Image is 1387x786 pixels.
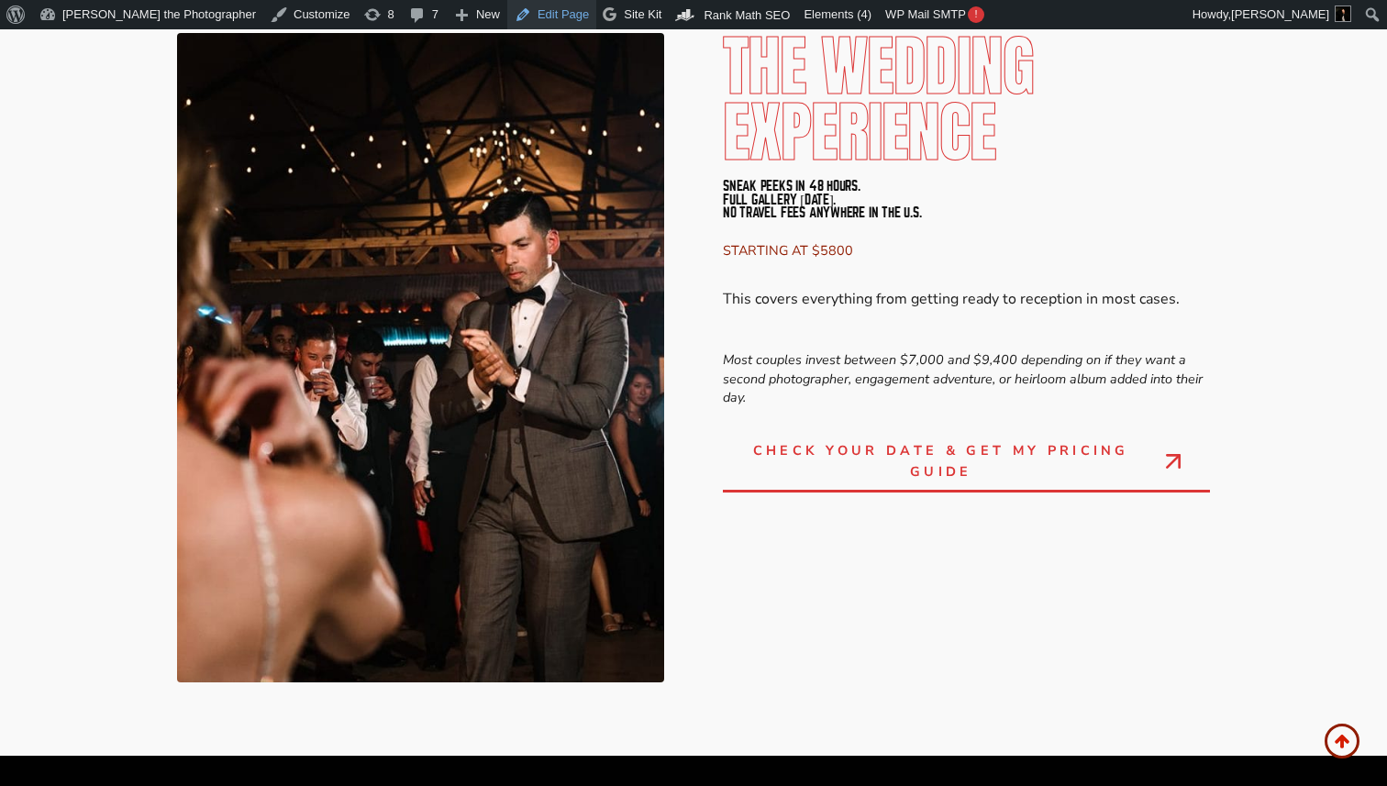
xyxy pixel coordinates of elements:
[968,6,984,23] span: !
[624,7,661,21] span: Site Kit
[177,33,664,681] img: GYB - Landing Page 49
[723,350,1203,407] em: Most couples invest between $7,000 and $9,400 depending on if they want a second photographer, en...
[723,290,1210,309] p: This covers everything from getting ready to reception in most cases.
[745,440,1137,482] span: Check Your Date & Get My Pricing Guide
[1325,724,1359,758] a: Scroll to top
[704,8,790,22] span: Rank Math SEO
[723,33,1210,165] h2: The Wedding experience
[723,241,1210,260] p: starting at $5800
[723,180,1210,219] h2: Sneak peeks in 48 hours. Full gallery [DATE]. No travel fees anywhere in the U.S.
[1231,7,1329,21] span: [PERSON_NAME]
